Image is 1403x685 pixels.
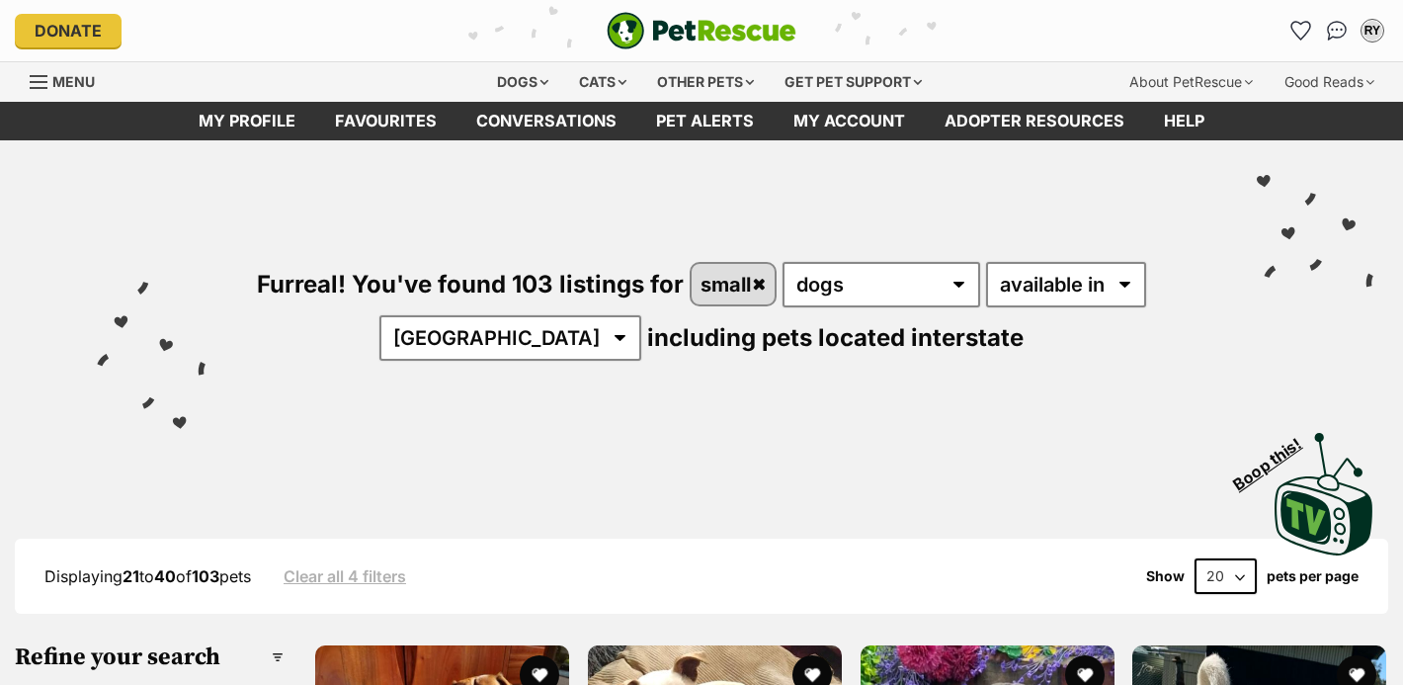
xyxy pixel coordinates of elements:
a: small [692,264,776,304]
a: conversations [456,102,636,140]
div: About PetRescue [1115,62,1267,102]
a: Help [1144,102,1224,140]
span: Boop this! [1230,422,1321,493]
div: Good Reads [1271,62,1388,102]
span: Displaying to of pets [44,566,251,586]
a: Favourites [315,102,456,140]
strong: 40 [154,566,176,586]
a: Clear all 4 filters [284,567,406,585]
h3: Refine your search [15,643,284,671]
a: Donate [15,14,122,47]
a: My account [774,102,925,140]
ul: Account quick links [1285,15,1388,46]
span: Furreal! You've found 103 listings for [257,270,684,299]
span: Menu [52,73,95,90]
div: Cats [565,62,640,102]
strong: 103 [192,566,219,586]
img: PetRescue TV logo [1275,433,1373,556]
span: including pets located interstate [647,323,1024,352]
label: pets per page [1267,568,1359,584]
strong: 21 [123,566,139,586]
img: chat-41dd97257d64d25036548639549fe6c8038ab92f7586957e7f3b1b290dea8141.svg [1327,21,1348,41]
img: logo-e224e6f780fb5917bec1dbf3a21bbac754714ae5b6737aabdf751b685950b380.svg [607,12,796,49]
span: Show [1146,568,1185,584]
a: Conversations [1321,15,1353,46]
div: Other pets [643,62,768,102]
a: PetRescue [607,12,796,49]
div: Get pet support [771,62,936,102]
div: RY [1362,21,1382,41]
button: My account [1357,15,1388,46]
a: Adopter resources [925,102,1144,140]
a: Menu [30,62,109,98]
a: Favourites [1285,15,1317,46]
a: My profile [179,102,315,140]
a: Pet alerts [636,102,774,140]
a: Boop this! [1275,415,1373,559]
div: Dogs [483,62,562,102]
